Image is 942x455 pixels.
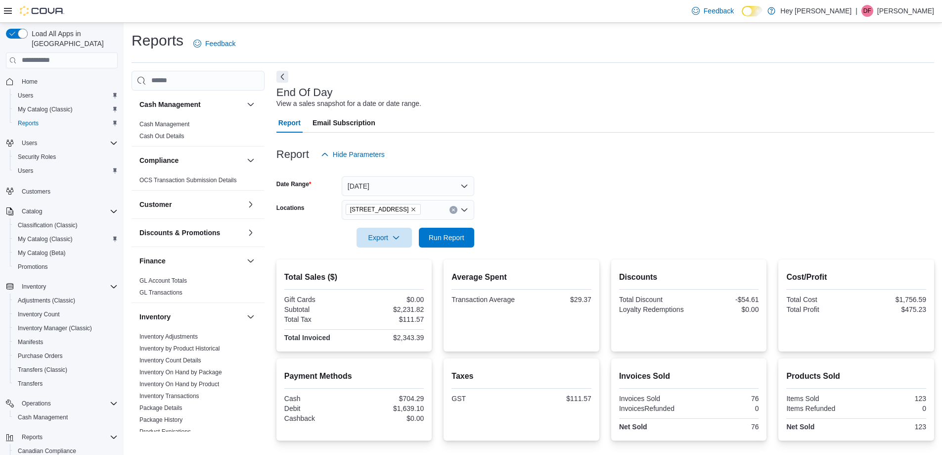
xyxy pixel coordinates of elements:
span: Package Details [139,404,182,412]
button: Next [276,71,288,83]
div: $0.00 [356,296,424,303]
button: Reports [18,431,46,443]
div: $111.57 [524,395,591,403]
div: -$54.61 [691,296,759,303]
button: Users [10,164,122,178]
span: Reports [18,431,118,443]
a: Home [18,76,42,88]
h3: End Of Day [276,87,333,99]
span: Canadian Compliance [18,447,76,455]
button: Customer [245,199,257,210]
h2: Cost/Profit [786,271,926,283]
span: Classification (Classic) [14,219,118,231]
a: Adjustments (Classic) [14,295,79,306]
button: Promotions [10,260,122,274]
h3: Inventory [139,312,171,322]
h3: Report [276,149,309,160]
button: Inventory Count [10,307,122,321]
a: Purchase Orders [14,350,67,362]
a: Inventory Transactions [139,393,199,400]
h2: Total Sales ($) [284,271,424,283]
span: Inventory Transactions [139,392,199,400]
div: $2,231.82 [356,305,424,313]
div: 123 [858,395,926,403]
span: Inventory Count [18,310,60,318]
button: My Catalog (Classic) [10,232,122,246]
button: Remove 15820 Stony Plain Road from selection in this group [410,206,416,212]
button: Inventory Manager (Classic) [10,321,122,335]
div: $704.29 [356,395,424,403]
a: Cash Management [139,121,189,128]
a: Users [14,165,37,177]
a: Inventory Adjustments [139,333,198,340]
button: Compliance [245,154,257,166]
strong: Net Sold [786,423,814,431]
span: Users [18,137,118,149]
span: Purchase Orders [14,350,118,362]
span: GL Account Totals [139,277,187,285]
span: Transfers (Classic) [18,366,67,374]
a: Product Expirations [139,428,191,435]
div: $111.57 [356,315,424,323]
span: Adjustments (Classic) [18,297,75,304]
span: Reports [22,433,43,441]
span: Inventory On Hand by Package [139,368,222,376]
label: Locations [276,204,305,212]
span: My Catalog (Classic) [14,233,118,245]
button: Customer [139,200,243,209]
div: Cash Management [132,118,265,146]
button: Users [2,136,122,150]
div: $0.00 [691,305,759,313]
button: Users [18,137,41,149]
img: Cova [20,6,64,16]
a: Users [14,90,37,101]
span: Users [14,165,118,177]
span: Inventory Count [14,308,118,320]
h2: Taxes [451,370,591,382]
span: Inventory [22,283,46,291]
h1: Reports [132,31,183,51]
div: 76 [691,423,759,431]
p: [PERSON_NAME] [877,5,934,17]
span: Security Roles [14,151,118,163]
a: Inventory On Hand by Package [139,369,222,376]
span: Transfers [14,378,118,390]
a: Cash Out Details [139,133,184,140]
button: Purchase Orders [10,349,122,363]
input: Dark Mode [742,6,763,16]
span: Adjustments (Classic) [14,295,118,306]
div: $2,343.39 [356,334,424,342]
span: Inventory [18,281,118,293]
div: Gift Cards [284,296,352,303]
h2: Payment Methods [284,370,424,382]
div: 76 [691,395,759,403]
span: Operations [22,400,51,407]
h2: Invoices Sold [619,370,759,382]
button: Catalog [2,204,122,218]
div: Cashback [284,414,352,422]
span: Users [22,139,37,147]
div: $1,639.10 [356,404,424,412]
span: Inventory Count Details [139,356,201,364]
span: GL Transactions [139,289,182,297]
span: 15820 Stony Plain Road [346,204,421,215]
div: Items Sold [786,395,854,403]
button: Open list of options [460,206,468,214]
a: Classification (Classic) [14,219,82,231]
strong: Total Invoiced [284,334,330,342]
a: Feedback [688,1,738,21]
p: | [855,5,857,17]
a: GL Transactions [139,289,182,296]
button: Operations [18,398,55,409]
span: Promotions [14,261,118,273]
button: Catalog [18,205,46,217]
div: $0.00 [356,414,424,422]
span: Users [18,92,33,100]
span: Report [278,113,301,133]
button: Classification (Classic) [10,218,122,232]
span: Reports [18,119,39,127]
a: Transfers [14,378,46,390]
div: View a sales snapshot for a date or date range. [276,99,421,109]
span: Classification (Classic) [18,221,78,229]
button: Adjustments (Classic) [10,294,122,307]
